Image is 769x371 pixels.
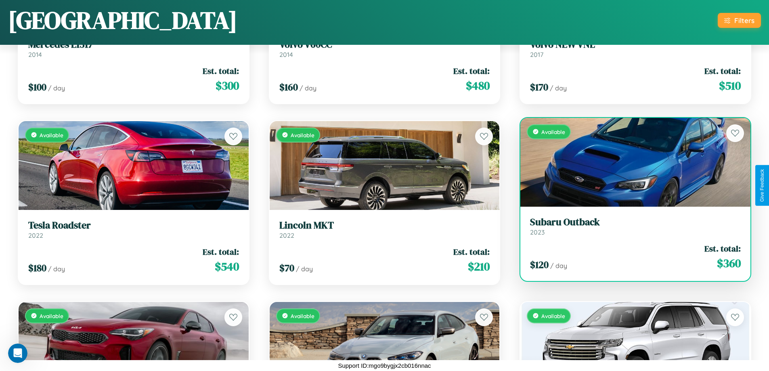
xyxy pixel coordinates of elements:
[541,312,565,319] span: Available
[704,243,741,254] span: Est. total:
[453,246,490,258] span: Est. total:
[530,80,548,94] span: $ 170
[734,16,754,25] div: Filters
[8,344,27,363] iframe: Intercom live chat
[718,13,761,28] button: Filters
[466,78,490,94] span: $ 480
[28,220,239,231] h3: Tesla Roadster
[203,246,239,258] span: Est. total:
[530,216,741,228] h3: Subaru Outback
[704,65,741,77] span: Est. total:
[291,132,314,138] span: Available
[28,39,239,50] h3: Mercedes L1317
[216,78,239,94] span: $ 300
[296,265,313,273] span: / day
[40,312,63,319] span: Available
[48,84,65,92] span: / day
[530,258,549,271] span: $ 120
[28,39,239,59] a: Mercedes L13172014
[530,39,741,50] h3: Volvo NEW VNL
[279,50,293,59] span: 2014
[215,258,239,275] span: $ 540
[530,39,741,59] a: Volvo NEW VNL2017
[550,84,567,92] span: / day
[759,169,765,202] div: Give Feedback
[279,261,294,275] span: $ 70
[530,228,545,236] span: 2023
[550,262,567,270] span: / day
[48,265,65,273] span: / day
[468,258,490,275] span: $ 210
[300,84,316,92] span: / day
[8,4,237,37] h1: [GEOGRAPHIC_DATA]
[203,65,239,77] span: Est. total:
[279,231,294,239] span: 2022
[279,39,490,59] a: Volvo V60CC2014
[338,360,431,371] p: Support ID: mgo9bygjx2cb016nnac
[279,220,490,231] h3: Lincoln MKT
[28,80,46,94] span: $ 100
[28,220,239,239] a: Tesla Roadster2022
[719,78,741,94] span: $ 510
[28,231,43,239] span: 2022
[541,128,565,135] span: Available
[530,216,741,236] a: Subaru Outback2023
[40,132,63,138] span: Available
[291,312,314,319] span: Available
[279,80,298,94] span: $ 160
[717,255,741,271] span: $ 360
[530,50,543,59] span: 2017
[279,220,490,239] a: Lincoln MKT2022
[279,39,490,50] h3: Volvo V60CC
[28,50,42,59] span: 2014
[453,65,490,77] span: Est. total:
[28,261,46,275] span: $ 180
